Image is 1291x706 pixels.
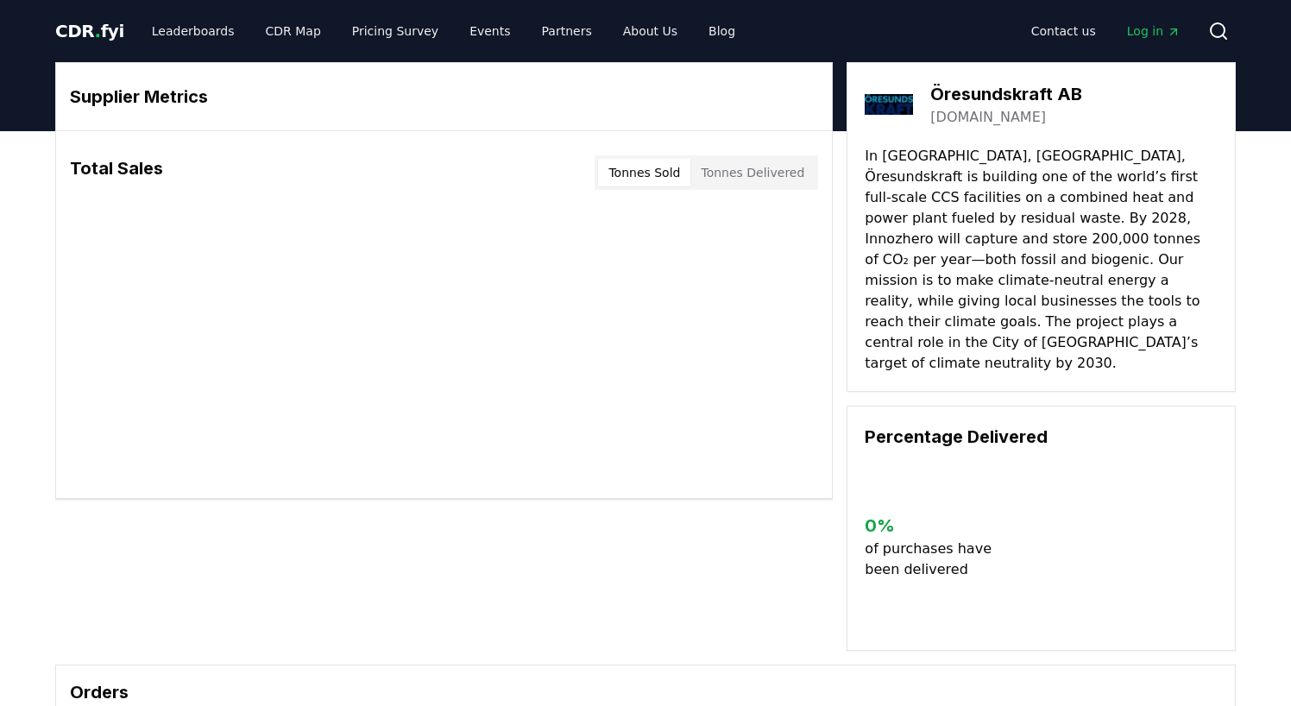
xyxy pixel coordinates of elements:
h3: Orders [70,679,1221,705]
img: Öresundskraft AB-logo [865,80,913,129]
a: Blog [695,16,749,47]
span: CDR fyi [55,21,124,41]
span: Log in [1127,22,1181,40]
h3: Supplier Metrics [70,84,818,110]
a: Contact us [1017,16,1110,47]
a: Events [456,16,524,47]
a: CDR.fyi [55,19,124,43]
h3: Total Sales [70,155,163,190]
button: Tonnes Sold [598,159,690,186]
a: Partners [528,16,606,47]
h3: Öresundskraft AB [930,81,1082,107]
a: CDR Map [252,16,335,47]
a: Pricing Survey [338,16,452,47]
nav: Main [138,16,749,47]
span: . [95,21,101,41]
a: Log in [1113,16,1194,47]
a: [DOMAIN_NAME] [930,107,1046,128]
h3: 0 % [865,513,1005,539]
h3: Percentage Delivered [865,424,1218,450]
p: of purchases have been delivered [865,539,1005,580]
button: Tonnes Delivered [690,159,815,186]
p: In [GEOGRAPHIC_DATA], [GEOGRAPHIC_DATA], Öresundskraft is building one of the world’s first full-... [865,146,1218,374]
nav: Main [1017,16,1194,47]
a: About Us [609,16,691,47]
a: Leaderboards [138,16,249,47]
